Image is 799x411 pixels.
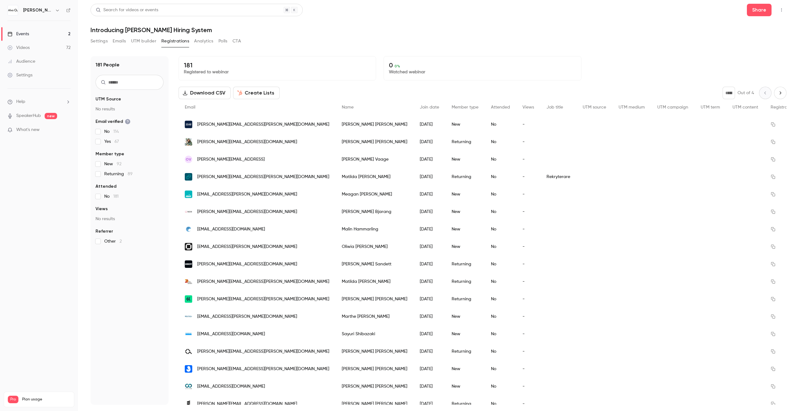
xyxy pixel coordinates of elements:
[197,121,329,128] span: [PERSON_NAME][EMAIL_ADDRESS][PERSON_NAME][DOMAIN_NAME]
[414,378,445,395] div: [DATE]
[96,216,164,222] p: No results
[336,378,414,395] div: [PERSON_NAME] [PERSON_NAME]
[485,343,516,360] div: No
[445,203,485,220] div: New
[197,313,297,320] span: [EMAIL_ADDRESS][PERSON_NAME][DOMAIN_NAME]
[91,26,787,34] h1: Introducing [PERSON_NAME] Hiring System
[185,191,192,198] img: abax.com
[485,273,516,290] div: No
[414,290,445,308] div: [DATE]
[8,5,18,15] img: Alva Labs
[197,156,265,163] span: [PERSON_NAME][EMAIL_ADDRESS]
[485,378,516,395] div: No
[336,238,414,255] div: Oliwia [PERSON_NAME]
[8,396,18,403] span: Pro
[197,366,329,372] span: [PERSON_NAME][EMAIL_ADDRESS][PERSON_NAME][DOMAIN_NAME]
[452,105,478,109] span: Member type
[516,360,540,378] div: -
[185,243,192,250] img: paebbl.com
[96,106,164,112] p: No results
[96,61,120,69] h1: 181 People
[414,186,445,203] div: [DATE]
[336,343,414,360] div: [PERSON_NAME] [PERSON_NAME]
[185,295,192,303] img: kognity.com
[336,168,414,186] div: Matilda [PERSON_NAME]
[414,116,445,133] div: [DATE]
[186,157,191,162] span: OV
[197,278,329,285] span: [PERSON_NAME][EMAIL_ADDRESS][PERSON_NAME][DOMAIN_NAME]
[104,238,122,244] span: Other
[113,36,126,46] button: Emails
[485,220,516,238] div: No
[336,308,414,325] div: Marthe [PERSON_NAME]
[485,116,516,133] div: No
[197,296,329,302] span: [PERSON_NAME][EMAIL_ADDRESS][PERSON_NAME][DOMAIN_NAME]
[516,343,540,360] div: -
[7,31,29,37] div: Events
[113,194,119,199] span: 181
[115,139,119,144] span: 67
[516,290,540,308] div: -
[336,273,414,290] div: Matilda [PERSON_NAME]
[185,138,192,146] img: payex.com
[104,193,119,200] span: No
[185,121,192,128] img: ssab.com
[16,113,41,119] a: SpeakerHub
[747,4,772,16] button: Share
[336,220,414,238] div: Malin Hammarling
[336,255,414,273] div: [PERSON_NAME] Sandett
[96,7,158,13] div: Search for videos or events
[485,238,516,255] div: No
[342,105,354,109] span: Name
[485,325,516,343] div: No
[185,260,192,268] img: hiroy.se
[104,128,119,135] span: No
[184,69,371,75] p: Registered to webinar
[738,90,754,96] p: Out of 4
[414,308,445,325] div: [DATE]
[197,401,297,407] span: [PERSON_NAME][EMAIL_ADDRESS][DOMAIN_NAME]
[185,383,192,390] img: catalystone.com
[185,225,192,233] img: etraveligroup.com
[91,36,108,46] button: Settings
[131,36,156,46] button: UTM builder
[445,343,485,360] div: Returning
[445,116,485,133] div: New
[185,173,192,181] img: aspia.se
[197,348,329,355] span: [PERSON_NAME][EMAIL_ADDRESS][PERSON_NAME][DOMAIN_NAME]
[485,360,516,378] div: No
[336,360,414,378] div: [PERSON_NAME] [PERSON_NAME]
[445,273,485,290] div: Returning
[445,220,485,238] div: New
[45,113,57,119] span: new
[485,308,516,325] div: No
[233,87,280,99] button: Create Lists
[185,105,195,109] span: Email
[414,238,445,255] div: [DATE]
[516,325,540,343] div: -
[336,151,414,168] div: [PERSON_NAME] Vaage
[491,105,510,109] span: Attended
[22,397,70,402] span: Plan usage
[414,343,445,360] div: [DATE]
[96,96,164,244] section: facet-groups
[389,61,576,69] p: 0
[336,186,414,203] div: Meagan [PERSON_NAME]
[104,138,119,145] span: Yes
[445,186,485,203] div: New
[194,36,213,46] button: Analytics
[197,383,265,390] span: [EMAIL_ADDRESS][DOMAIN_NAME]
[445,308,485,325] div: New
[414,325,445,343] div: [DATE]
[733,105,758,109] span: UTM content
[516,133,540,151] div: -
[445,378,485,395] div: New
[516,203,540,220] div: -
[583,105,606,109] span: UTM source
[113,129,119,134] span: 114
[197,244,297,250] span: [EMAIL_ADDRESS][PERSON_NAME][DOMAIN_NAME]
[185,401,192,407] img: ericsson.com
[179,87,231,99] button: Download CSV
[197,226,265,233] span: [EMAIL_ADDRESS][DOMAIN_NAME]
[7,72,32,78] div: Settings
